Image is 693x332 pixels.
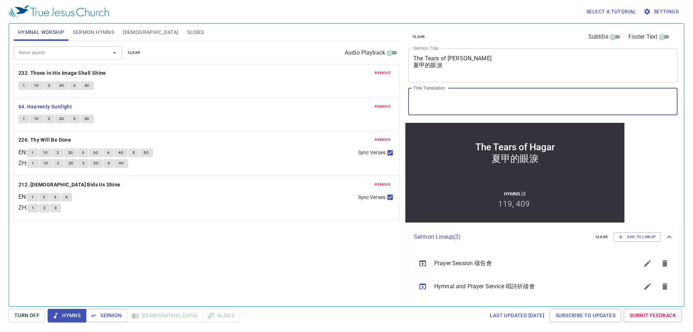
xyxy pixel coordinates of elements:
[39,159,53,168] button: 1C
[52,148,63,157] button: 2
[27,159,38,168] button: 1
[103,159,114,168] button: 4
[375,70,391,76] span: remove
[614,232,661,242] button: Add to Lineup
[39,204,50,212] button: 2
[103,148,114,157] button: 4
[53,159,64,168] button: 2
[345,48,385,57] span: Audio Playback
[18,135,73,145] button: 226. Thy Will Be Done
[434,259,622,268] span: Prayer Session 禱告會
[18,159,27,168] p: ZH :
[61,193,72,202] button: 4
[370,102,395,111] button: remove
[43,205,45,211] span: 2
[591,233,613,241] button: clear
[80,115,94,123] button: 3C
[123,28,178,37] span: [DEMOGRAPHIC_DATA]
[618,234,656,240] span: Add to Lineup
[107,150,109,156] span: 4
[53,311,80,320] span: Hymns
[375,137,391,143] span: remove
[358,194,385,201] span: Sync Verses
[73,116,75,122] span: 3
[31,194,34,201] span: 1
[23,116,25,122] span: 1
[86,309,127,322] button: Sermon
[405,123,624,223] iframe: from-child
[82,160,84,167] span: 3
[588,33,608,41] span: Subtitle
[64,148,78,157] button: 2C
[144,150,149,156] span: 5C
[89,159,103,168] button: 3C
[370,69,395,77] button: remove
[586,7,636,16] span: Select a tutorial
[550,309,621,322] a: Subscribe to Updates
[128,49,140,56] span: clear
[187,28,204,37] span: Slides
[44,115,55,123] button: 2
[18,81,29,90] button: 1
[109,48,119,58] button: Open
[89,148,103,157] button: 3C
[114,148,128,157] button: 4C
[30,81,43,90] button: 1C
[64,159,78,168] button: 2C
[39,193,49,202] button: 2
[68,150,73,156] span: 2C
[408,225,679,249] div: Sermon Lineup(3)clearAdd to Lineup
[18,180,121,189] b: 212. [DEMOGRAPHIC_DATA] Bids Us Shine
[65,194,67,201] span: 4
[57,160,59,167] span: 2
[69,115,80,123] button: 3
[132,150,135,156] span: 5
[487,309,547,322] a: Last updated [DATE]
[84,82,90,89] span: 3C
[596,234,608,240] span: clear
[43,150,48,156] span: 1C
[82,150,84,156] span: 3
[628,33,658,41] span: Footer Text
[413,34,425,40] span: clear
[55,115,69,123] button: 2C
[18,203,27,212] p: ZH :
[9,309,45,322] button: Turn Off
[114,159,128,168] button: 4C
[59,116,64,122] span: 2C
[78,148,88,157] button: 3
[358,149,385,156] span: Sync Verses
[18,69,107,78] button: 232. Those in His Image Shall Shine
[9,5,109,18] img: True Jesus Church
[413,55,672,76] textarea: The Tears of [PERSON_NAME] 夏甲的眼淚
[642,5,681,18] button: Settings
[50,204,61,212] button: 3
[78,159,89,168] button: 3
[434,282,622,291] span: Hymnal and Prayer Service 唱詩祈禱會
[93,160,99,167] span: 3C
[27,148,38,157] button: 1
[370,180,395,189] button: remove
[43,194,45,201] span: 2
[48,82,50,89] span: 2
[27,204,38,212] button: 1
[93,150,98,156] span: 3C
[118,150,123,156] span: 4C
[18,28,65,37] span: Hymnal Worship
[80,81,94,90] button: 3C
[23,82,25,89] span: 1
[18,115,29,123] button: 1
[434,303,622,312] span: Election of Grace (III) 恩典的揀選 (三)
[645,7,679,16] span: Settings
[18,193,27,201] p: EN :
[14,311,39,320] span: Turn Off
[139,148,153,157] button: 5C
[55,81,69,90] button: 2C
[414,233,590,241] p: Sermon Lineup ( 3 )
[84,116,90,122] span: 3C
[34,116,39,122] span: 1C
[30,115,43,123] button: 1C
